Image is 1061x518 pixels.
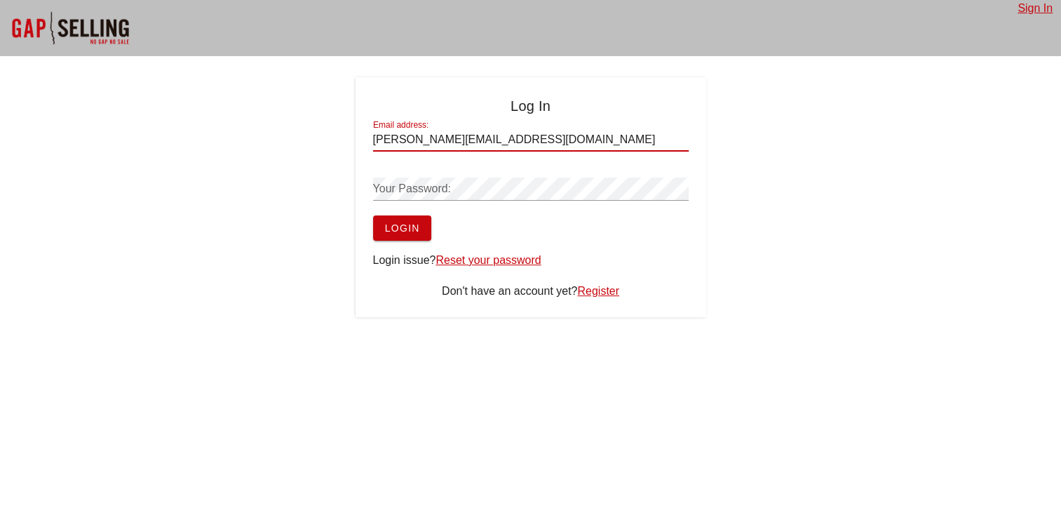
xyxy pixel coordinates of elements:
span: Login [384,223,420,234]
a: Register [577,285,619,297]
input: Enter email [373,128,689,151]
a: Sign In [1018,2,1053,14]
a: Reset your password [435,254,541,266]
button: Login [373,215,431,241]
div: Login issue? [373,252,689,269]
div: Don't have an account yet? [373,283,689,300]
label: Email address: [373,120,428,131]
h4: Log In [373,95,689,117]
